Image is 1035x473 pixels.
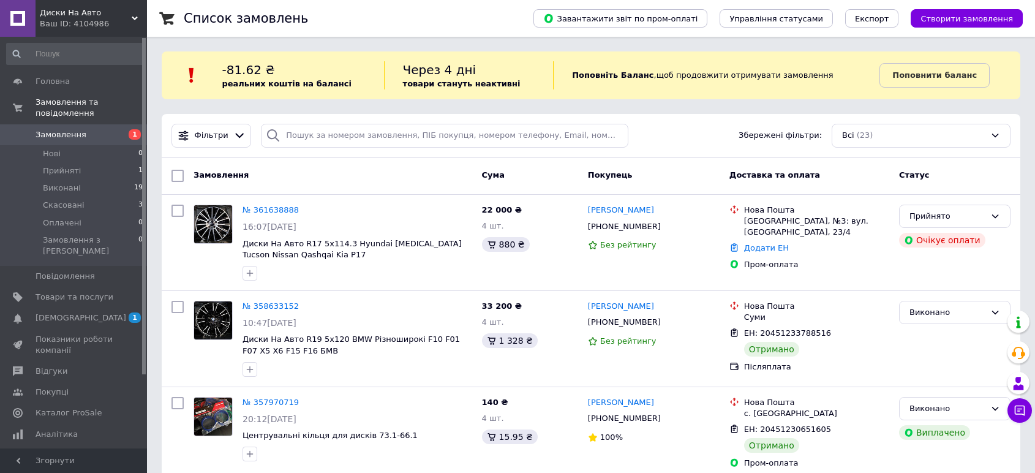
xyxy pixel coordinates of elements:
div: Пром-оплата [744,259,889,270]
div: Ваш ID: 4104986 [40,18,147,29]
div: [PHONE_NUMBER] [585,314,663,330]
span: Замовлення з [PERSON_NAME] [43,235,138,257]
div: , щоб продовжити отримувати замовлення [553,61,879,89]
span: Диски На Авто [40,7,132,18]
span: 0 [138,148,143,159]
span: Cума [482,170,505,180]
span: Завантажити звіт по пром-оплаті [543,13,698,24]
a: № 361638888 [243,205,299,214]
span: 4 шт. [482,414,504,423]
span: Нові [43,148,61,159]
div: Суми [744,312,889,323]
button: Експорт [845,9,899,28]
input: Пошук за номером замовлення, ПІБ покупця, номером телефону, Email, номером накладної [261,124,628,148]
a: Диски На Авто R17 5x114.3 Hyundai [MEDICAL_DATA] Tucson Nissan Qashqai Kia Р17 [243,239,462,260]
div: 1 328 ₴ [482,333,538,348]
a: Фото товару [194,301,233,340]
div: [PHONE_NUMBER] [585,219,663,235]
input: Пошук [6,43,144,65]
span: Покупець [588,170,633,180]
span: 3 [138,200,143,211]
span: (23) [857,131,873,140]
div: 15.95 ₴ [482,429,538,444]
span: Замовлення [36,129,86,140]
span: 16:07[DATE] [243,222,296,232]
span: 4 шт. [482,317,504,327]
div: Виконано [909,403,985,415]
span: Без рейтингу [600,240,657,249]
img: Фото товару [194,398,232,436]
div: Нова Пошта [744,205,889,216]
span: Замовлення [194,170,249,180]
span: Головна [36,76,70,87]
span: Скасовані [43,200,85,211]
button: Управління статусами [720,9,833,28]
div: Виплачено [899,425,970,440]
span: 19 [134,183,143,194]
span: Всі [842,130,854,142]
span: Каталог ProSale [36,407,102,418]
b: реальних коштів на балансі [222,79,352,88]
button: Завантажити звіт по пром-оплаті [533,9,707,28]
div: с. [GEOGRAPHIC_DATA] [744,408,889,419]
span: Товари та послуги [36,292,113,303]
a: Фото товару [194,397,233,436]
span: Збережені фільтри: [739,130,822,142]
span: 10:47[DATE] [243,318,296,328]
button: Чат з покупцем [1007,398,1032,423]
span: Доставка та оплата [729,170,820,180]
span: ЕН: 20451230651605 [744,425,831,434]
div: Отримано [744,342,799,357]
span: [DEMOGRAPHIC_DATA] [36,312,126,324]
b: Поповнити баланс [892,70,977,80]
span: 140 ₴ [482,398,508,407]
span: 1 [129,312,141,323]
h1: Список замовлень [184,11,308,26]
span: Покупці [36,387,69,398]
div: Післяплата [744,361,889,373]
a: Диски На Авто R19 5x120 BMW Різноширокі F10 F01 F07 X5 X6 F15 F16 БМВ [243,335,460,355]
span: 1 [138,165,143,176]
span: Створити замовлення [920,14,1013,23]
a: Центрувальні кільця для дисків 73.1-66.1 [243,431,418,440]
img: Фото товару [194,301,232,339]
span: ЕН: 20451233788516 [744,328,831,338]
span: -81.62 ₴ [222,62,274,77]
div: 880 ₴ [482,237,530,252]
span: Виконані [43,183,81,194]
b: товари стануть неактивні [403,79,521,88]
div: Отримано [744,438,799,453]
span: Оплачені [43,218,81,229]
div: Пром-оплата [744,458,889,469]
a: № 357970719 [243,398,299,407]
a: № 358633152 [243,301,299,311]
span: Відгуки [36,366,67,377]
span: 100% [600,433,623,442]
span: Фільтри [195,130,228,142]
span: Статус [899,170,930,180]
img: Фото товару [194,205,232,243]
span: Експорт [855,14,889,23]
div: Нова Пошта [744,301,889,312]
div: Виконано [909,306,985,319]
span: 0 [138,218,143,229]
span: 4 шт. [482,221,504,230]
span: Аналітика [36,429,78,440]
a: [PERSON_NAME] [588,205,654,216]
div: [PHONE_NUMBER] [585,411,663,426]
span: Показники роботи компанії [36,334,113,356]
span: 22 000 ₴ [482,205,522,214]
span: Управління статусами [729,14,823,23]
a: [PERSON_NAME] [588,397,654,409]
a: Поповнити баланс [879,63,990,88]
div: [GEOGRAPHIC_DATA], №3: вул. [GEOGRAPHIC_DATA], 23/4 [744,216,889,238]
span: 0 [138,235,143,257]
span: Повідомлення [36,271,95,282]
div: Нова Пошта [744,397,889,408]
span: Замовлення та повідомлення [36,97,147,119]
a: Додати ЕН [744,243,789,252]
span: 1 [129,129,141,140]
